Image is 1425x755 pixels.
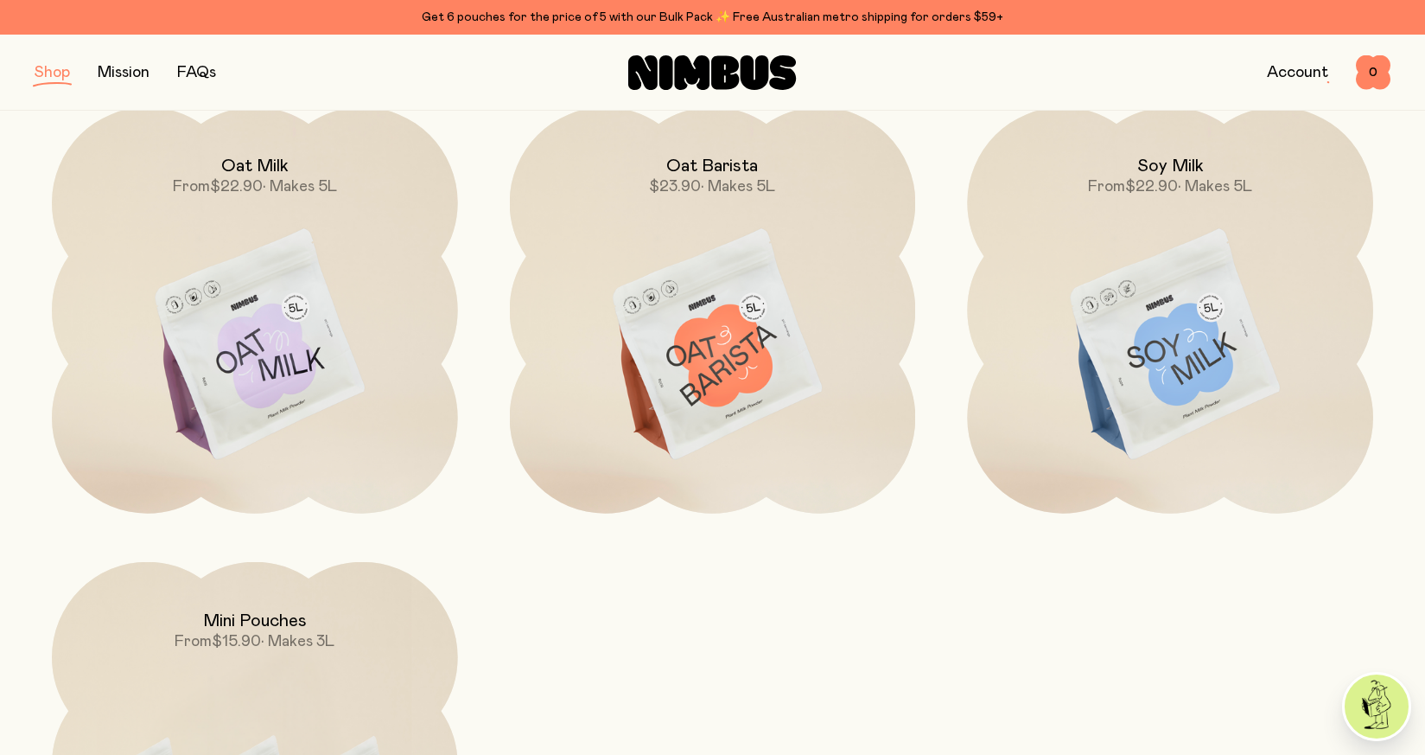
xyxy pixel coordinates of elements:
span: From [175,634,212,649]
img: agent [1345,675,1409,739]
span: • Makes 5L [701,179,775,195]
a: Soy MilkFrom$22.90• Makes 5L [967,107,1373,514]
span: From [1088,179,1125,195]
span: $22.90 [210,179,263,195]
a: Mission [98,65,149,80]
span: $23.90 [649,179,701,195]
a: Account [1267,65,1328,80]
span: • Makes 5L [1178,179,1252,195]
a: Oat MilkFrom$22.90• Makes 5L [52,107,458,514]
span: • Makes 3L [261,634,334,649]
span: $15.90 [212,634,261,649]
a: Oat Barista$23.90• Makes 5L [510,107,916,514]
h2: Oat Barista [666,156,758,176]
div: Get 6 pouches for the price of 5 with our Bulk Pack ✨ Free Australian metro shipping for orders $59+ [35,7,1390,28]
a: FAQs [177,65,216,80]
h2: Soy Milk [1137,156,1204,176]
span: $22.90 [1125,179,1178,195]
button: 0 [1356,55,1390,90]
span: • Makes 5L [263,179,337,195]
h2: Mini Pouches [203,611,307,631]
span: From [173,179,210,195]
h2: Oat Milk [221,156,289,176]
